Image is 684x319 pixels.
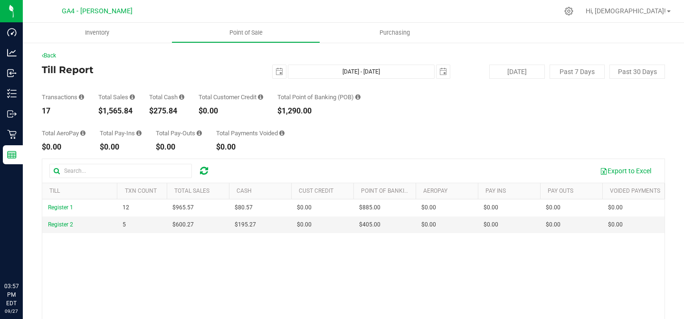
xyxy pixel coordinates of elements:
[42,107,84,115] div: 17
[546,203,560,212] span: $0.00
[23,23,171,43] a: Inventory
[100,130,142,136] div: Total Pay-Ins
[49,188,60,194] a: Till
[156,143,202,151] div: $0.00
[42,65,249,75] h4: Till Report
[217,28,275,37] span: Point of Sale
[7,68,17,78] inline-svg: Inbound
[359,220,380,229] span: $405.00
[179,94,184,100] i: Sum of all successful, non-voided cash payment transaction amounts (excluding tips and transactio...
[199,107,263,115] div: $0.00
[42,143,85,151] div: $0.00
[237,188,252,194] a: Cash
[48,221,73,228] span: Register 2
[609,65,665,79] button: Past 30 Days
[149,107,184,115] div: $275.84
[437,65,450,78] span: select
[7,48,17,57] inline-svg: Analytics
[586,7,666,15] span: Hi, [DEMOGRAPHIC_DATA]!
[320,23,469,43] a: Purchasing
[277,107,361,115] div: $1,290.00
[174,188,209,194] a: Total Sales
[172,220,194,229] span: $600.27
[563,7,575,16] div: Manage settings
[7,28,17,37] inline-svg: Dashboard
[98,107,135,115] div: $1,565.84
[125,188,157,194] a: TXN Count
[7,130,17,139] inline-svg: Retail
[297,220,312,229] span: $0.00
[277,94,361,100] div: Total Point of Banking (POB)
[484,203,498,212] span: $0.00
[608,220,623,229] span: $0.00
[489,65,545,79] button: [DATE]
[7,150,17,159] inline-svg: Reports
[171,23,320,43] a: Point of Sale
[550,65,605,79] button: Past 7 Days
[7,109,17,119] inline-svg: Outbound
[80,130,85,136] i: Sum of all successful AeroPay payment transaction amounts for all purchases in the date range. Ex...
[100,143,142,151] div: $0.00
[608,203,623,212] span: $0.00
[149,94,184,100] div: Total Cash
[9,243,38,272] iframe: Resource center
[79,94,84,100] i: Count of all successful payment transactions, possibly including voids, refunds, and cash-back fr...
[42,52,56,59] a: Back
[359,203,380,212] span: $885.00
[7,89,17,98] inline-svg: Inventory
[235,220,256,229] span: $195.27
[297,203,312,212] span: $0.00
[361,188,428,194] a: Point of Banking (POB)
[156,130,202,136] div: Total Pay-Outs
[421,220,436,229] span: $0.00
[42,130,85,136] div: Total AeroPay
[216,143,285,151] div: $0.00
[199,94,263,100] div: Total Customer Credit
[42,94,84,100] div: Transactions
[216,130,285,136] div: Total Payments Voided
[273,65,286,78] span: select
[546,220,560,229] span: $0.00
[421,203,436,212] span: $0.00
[130,94,135,100] i: Sum of all successful, non-voided payment transaction amounts (excluding tips and transaction fee...
[4,308,19,315] p: 09/27
[172,203,194,212] span: $965.57
[49,164,192,178] input: Search...
[197,130,202,136] i: Sum of all cash pay-outs removed from tills within the date range.
[48,204,73,211] span: Register 1
[484,220,498,229] span: $0.00
[355,94,361,100] i: Sum of the successful, non-voided point-of-banking payment transaction amounts, both via payment ...
[367,28,423,37] span: Purchasing
[548,188,573,194] a: Pay Outs
[485,188,506,194] a: Pay Ins
[123,203,129,212] span: 12
[258,94,263,100] i: Sum of all successful, non-voided payment transaction amounts using account credit as the payment...
[594,163,657,179] button: Export to Excel
[98,94,135,100] div: Total Sales
[279,130,285,136] i: Sum of all voided payment transaction amounts (excluding tips and transaction fees) within the da...
[72,28,122,37] span: Inventory
[235,203,253,212] span: $80.57
[423,188,447,194] a: AeroPay
[123,220,126,229] span: 5
[299,188,333,194] a: Cust Credit
[136,130,142,136] i: Sum of all cash pay-ins added to tills within the date range.
[62,7,133,15] span: GA4 - [PERSON_NAME]
[610,188,660,194] a: Voided Payments
[4,282,19,308] p: 03:57 PM EDT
